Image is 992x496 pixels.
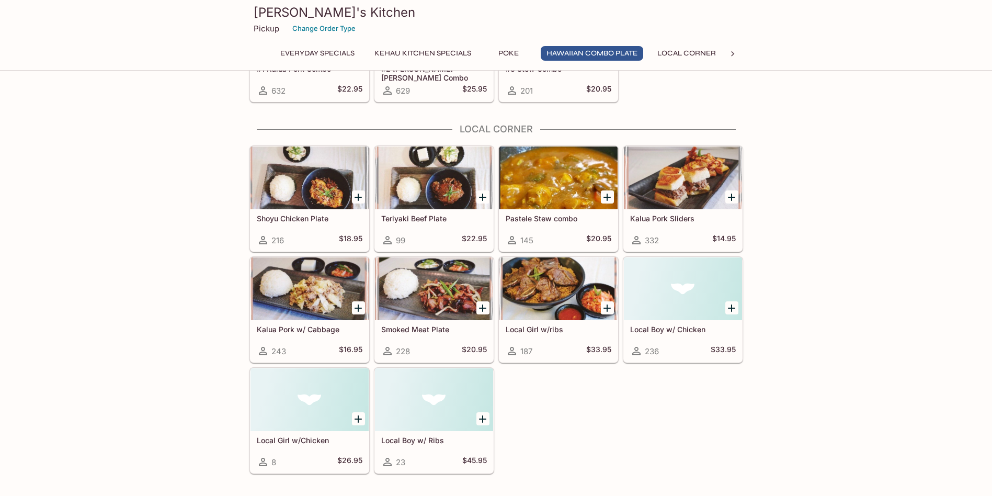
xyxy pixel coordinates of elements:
[374,257,494,363] a: Smoked Meat Plate228$20.95
[520,235,533,245] span: 145
[250,257,369,363] a: Kalua Pork w/ Cabbage243$16.95
[271,86,286,96] span: 632
[462,345,487,357] h5: $20.95
[254,24,279,33] p: Pickup
[499,257,618,320] div: Local Girl w/ribs
[586,234,611,246] h5: $20.95
[462,456,487,468] h5: $45.95
[339,234,362,246] h5: $18.95
[374,368,494,474] a: Local Boy w/ Ribs23$45.95
[499,257,618,363] a: Local Girl w/ribs187$33.95
[396,235,405,245] span: 99
[250,368,369,474] a: Local Girl w/Chicken8$26.95
[337,84,362,97] h5: $22.95
[396,457,405,467] span: 23
[249,123,743,135] h4: Local Corner
[586,345,611,357] h5: $33.95
[520,86,533,96] span: 201
[623,146,743,252] a: Kalua Pork Sliders332$14.95
[352,301,365,314] button: Add Kalua Pork w/ Cabbage
[339,345,362,357] h5: $16.95
[375,146,493,209] div: Teriyaki Beef Plate
[381,436,487,445] h5: Local Boy w/ Ribs
[381,64,487,82] h5: #2 [PERSON_NAME] [PERSON_NAME] Combo
[250,368,369,431] div: Local Girl w/Chicken
[462,84,487,97] h5: $25.95
[624,257,742,320] div: Local Boy w/ Chicken
[652,46,722,61] button: Local Corner
[271,235,284,245] span: 216
[725,301,738,314] button: Add Local Boy w/ Chicken
[586,84,611,97] h5: $20.95
[601,190,614,204] button: Add Pastele Stew combo
[506,214,611,223] h5: Pastele Stew combo
[499,146,618,252] a: Pastele Stew combo145$20.95
[257,325,362,334] h5: Kalua Pork w/ Cabbage
[476,301,489,314] button: Add Smoked Meat Plate
[352,190,365,204] button: Add Shoyu Chicken Plate
[375,368,493,431] div: Local Boy w/ Ribs
[375,257,493,320] div: Smoked Meat Plate
[250,257,369,320] div: Kalua Pork w/ Cabbage
[271,457,276,467] span: 8
[257,436,362,445] h5: Local Girl w/Chicken
[645,235,659,245] span: 332
[369,46,477,61] button: Kehau Kitchen Specials
[499,146,618,209] div: Pastele Stew combo
[381,325,487,334] h5: Smoked Meat Plate
[624,146,742,209] div: Kalua Pork Sliders
[711,345,736,357] h5: $33.95
[476,190,489,204] button: Add Teriyaki Beef Plate
[250,146,369,209] div: Shoyu Chicken Plate
[396,86,410,96] span: 629
[485,46,532,61] button: Poke
[462,234,487,246] h5: $22.95
[623,257,743,363] a: Local Boy w/ Chicken236$33.95
[630,325,736,334] h5: Local Boy w/ Chicken
[645,346,659,356] span: 236
[520,346,532,356] span: 187
[601,301,614,314] button: Add Local Girl w/ribs
[541,46,643,61] button: Hawaiian Combo Plate
[271,346,286,356] span: 243
[476,412,489,425] button: Add Local Boy w/ Ribs
[712,234,736,246] h5: $14.95
[381,214,487,223] h5: Teriyaki Beef Plate
[254,4,739,20] h3: [PERSON_NAME]'s Kitchen
[506,325,611,334] h5: Local Girl w/ribs
[250,146,369,252] a: Shoyu Chicken Plate216$18.95
[352,412,365,425] button: Add Local Girl w/Chicken
[396,346,410,356] span: 228
[630,214,736,223] h5: Kalua Pork Sliders
[257,214,362,223] h5: Shoyu Chicken Plate
[288,20,360,37] button: Change Order Type
[374,146,494,252] a: Teriyaki Beef Plate99$22.95
[725,190,738,204] button: Add Kalua Pork Sliders
[337,456,362,468] h5: $26.95
[275,46,360,61] button: Everyday Specials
